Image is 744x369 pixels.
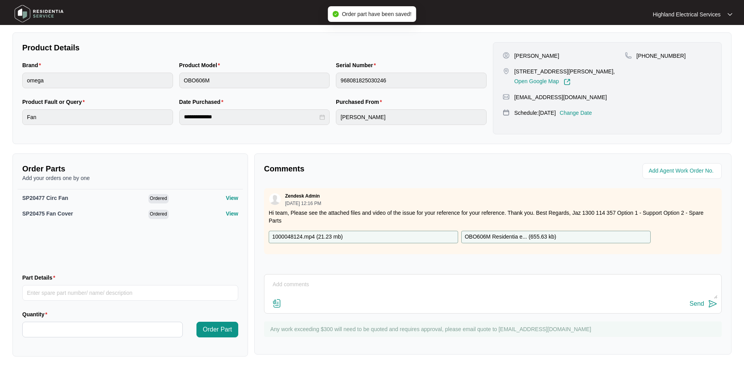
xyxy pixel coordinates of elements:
button: Send [690,299,717,309]
p: OBO606M Residentia e... ( 655.63 kb ) [465,233,556,241]
p: Highland Electrical Services [653,11,721,18]
label: Brand [22,61,44,69]
p: View [226,210,238,217]
img: residentia service logo [12,2,66,25]
p: Hi team, Please see the attached files and video of the issue for your reference for your referen... [269,209,717,225]
span: Order part have been saved! [342,11,411,17]
label: Part Details [22,274,59,282]
button: Order Part [196,322,238,337]
p: Add your orders one by one [22,174,238,182]
p: Zendesk Admin [285,193,320,199]
p: [EMAIL_ADDRESS][DOMAIN_NAME] [514,93,607,101]
a: Open Google Map [514,78,571,86]
p: Comments [264,163,487,174]
input: Purchased From [336,109,487,125]
input: Quantity [23,322,182,337]
img: map-pin [503,93,510,100]
img: dropdown arrow [728,12,732,16]
label: Date Purchased [179,98,227,106]
label: Product Fault or Query [22,98,88,106]
span: Ordered [148,194,169,203]
input: Brand [22,73,173,88]
input: Product Model [179,73,330,88]
img: send-icon.svg [708,299,717,308]
p: Order Parts [22,163,238,174]
p: [DATE] 12:16 PM [285,201,321,206]
p: [PERSON_NAME] [514,52,559,60]
img: map-pin [503,68,510,75]
p: View [226,194,238,202]
p: Product Details [22,42,487,53]
label: Quantity [22,310,50,318]
p: [STREET_ADDRESS][PERSON_NAME], [514,68,615,75]
img: file-attachment-doc.svg [272,299,282,308]
span: SP20477 Circ Fan [22,195,68,201]
label: Product Model [179,61,223,69]
input: Date Purchased [184,113,318,121]
img: map-pin [625,52,632,59]
input: Part Details [22,285,238,301]
p: Change Date [560,109,592,117]
p: Any work exceeding $300 will need to be quoted and requires approval, please email quote to [EMAI... [270,325,718,333]
span: Ordered [148,210,169,219]
img: user.svg [269,193,281,205]
p: Schedule: [DATE] [514,109,556,117]
label: Serial Number [336,61,379,69]
p: [PHONE_NUMBER] [637,52,686,60]
span: check-circle [332,11,339,17]
img: map-pin [503,109,510,116]
input: Add Agent Work Order No. [649,166,717,176]
input: Serial Number [336,73,487,88]
div: Send [690,300,704,307]
span: Order Part [203,325,232,334]
p: 1000048124.mp4 ( 21.23 mb ) [272,233,343,241]
label: Purchased From [336,98,385,106]
span: SP20475 Fan Cover [22,210,73,217]
img: Link-External [564,78,571,86]
input: Product Fault or Query [22,109,173,125]
img: user-pin [503,52,510,59]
